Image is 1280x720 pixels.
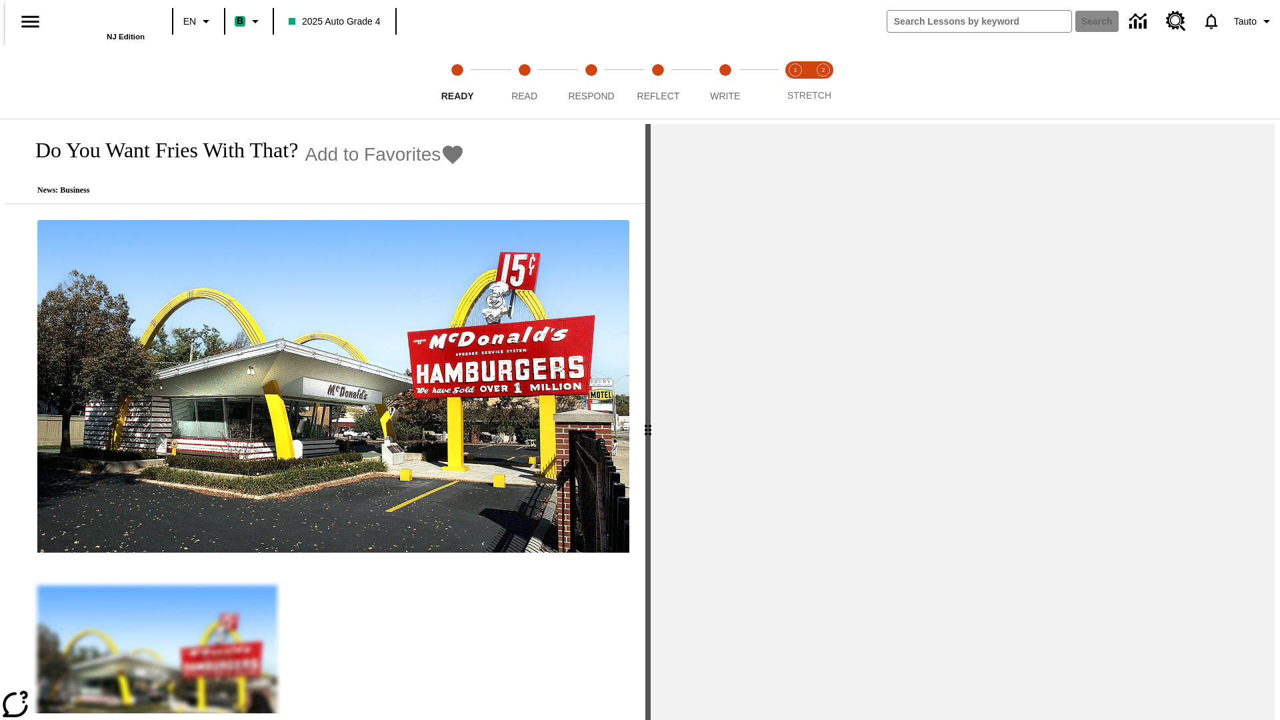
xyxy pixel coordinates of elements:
[183,15,196,29] span: EN
[1194,4,1229,39] a: Notifications
[37,220,629,553] img: One of the first McDonald's stores, with the iconic red sign and golden arches.
[776,45,815,119] button: Stretch Read step 1 of 2
[651,124,1275,720] div: activity
[441,91,474,101] span: Ready
[21,138,298,163] h1: Do You Want Fries With That?
[229,9,269,33] button: Boost Class color is mint green. Change class color
[5,124,645,713] div: reading
[11,2,50,41] button: Open side menu
[1158,3,1194,39] a: Resource Center, Will open in new tab
[511,91,537,101] span: Read
[645,124,651,720] div: Press Enter or Spacebar and then press right and left arrow keys to move the slider
[237,13,243,29] span: B
[821,67,825,73] text: 2
[107,33,145,41] span: NJ Edition
[619,45,697,119] button: Reflect step 4 of 5
[21,185,465,195] p: News: Business
[58,5,145,41] div: Home
[887,11,1071,32] input: search field
[568,91,614,101] span: Respond
[305,143,465,166] button: Add to Favorites - Do You Want Fries With That?
[1234,15,1257,29] span: Tauto
[553,45,630,119] button: Respond step 3 of 5
[1121,3,1158,40] a: Data Center
[177,9,220,33] button: Language: EN, Select a language
[687,45,764,119] button: Write step 5 of 5
[804,45,843,119] button: Stretch Respond step 2 of 2
[419,45,496,119] button: Ready step 1 of 5
[710,91,740,101] span: Write
[787,90,831,101] span: STRETCH
[305,144,441,165] span: Add to Favorites
[289,15,381,29] span: 2025 Auto Grade 4
[637,91,680,101] span: Reflect
[793,67,797,73] text: 1
[1229,9,1280,33] button: Profile/Settings
[485,45,563,119] button: Read step 2 of 5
